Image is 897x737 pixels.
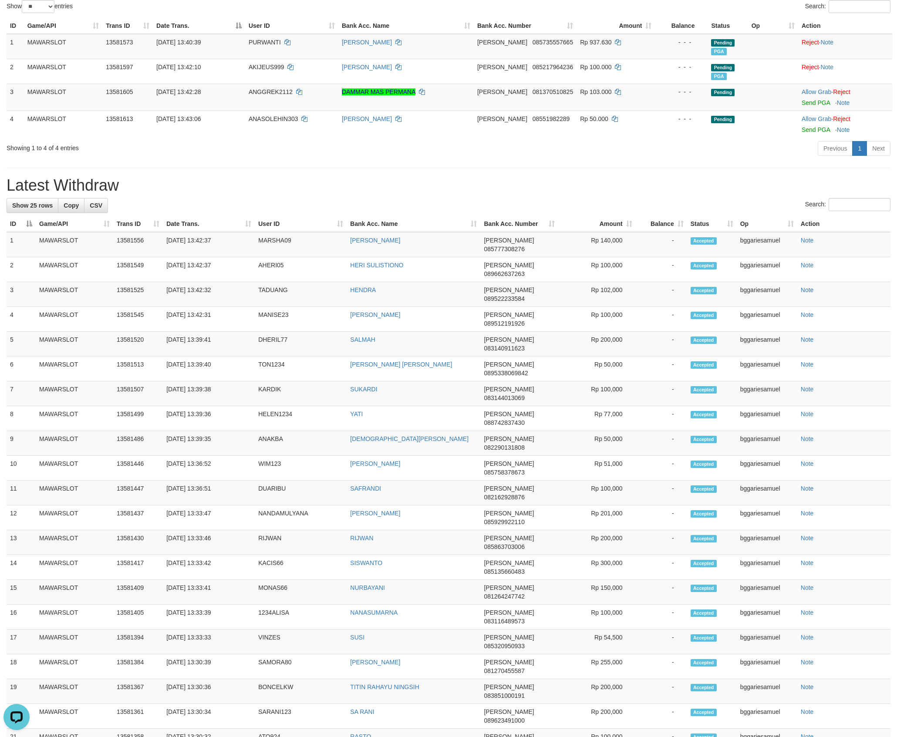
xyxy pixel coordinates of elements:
td: - [636,555,687,580]
a: Note [801,286,814,293]
span: Accepted [691,312,717,319]
span: Copy 082290131808 to clipboard [484,444,524,451]
span: [PERSON_NAME] [484,237,534,244]
td: bggariesamuel [737,431,797,456]
a: [DEMOGRAPHIC_DATA][PERSON_NAME] [350,435,469,442]
td: - [636,406,687,431]
td: Rp 77,000 [558,406,636,431]
th: Bank Acc. Name: activate to sort column ascending [347,216,480,232]
td: - [636,530,687,555]
th: Status [708,18,748,34]
td: - [636,456,687,481]
th: User ID: activate to sort column ascending [255,216,347,232]
td: 13581556 [113,232,163,257]
span: [PERSON_NAME] [477,115,527,122]
th: Date Trans.: activate to sort column descending [153,18,245,34]
a: Reject [802,39,819,46]
a: [PERSON_NAME] [342,115,392,122]
span: [PERSON_NAME] [484,336,534,343]
td: bggariesamuel [737,481,797,505]
a: Allow Grab [802,115,831,122]
td: MAWARSLOT [36,530,113,555]
td: [DATE] 13:39:36 [163,406,255,431]
a: Note [801,559,814,566]
span: [PERSON_NAME] [484,411,534,417]
td: MAWARSLOT [24,111,103,138]
td: [DATE] 13:42:37 [163,257,255,282]
td: KARDIK [255,381,347,406]
span: Accepted [691,262,717,269]
td: 13581520 [113,332,163,357]
th: Amount: activate to sort column ascending [558,216,636,232]
span: Accepted [691,510,717,518]
td: 1 [7,232,36,257]
td: - [636,257,687,282]
span: Accepted [691,485,717,493]
span: CSV [90,202,102,209]
th: Date Trans.: activate to sort column ascending [163,216,255,232]
td: [DATE] 13:36:52 [163,456,255,481]
a: Note [801,485,814,492]
span: Marked by bggariesamuel [711,48,726,55]
td: KACIS66 [255,555,347,580]
th: Bank Acc. Name: activate to sort column ascending [338,18,474,34]
a: Show 25 rows [7,198,58,213]
a: SALMAH [350,336,375,343]
label: Search: [805,198,890,211]
td: [DATE] 13:36:51 [163,481,255,505]
th: Status: activate to sort column ascending [687,216,737,232]
td: MAWARSLOT [36,357,113,381]
span: 13581605 [106,88,133,95]
a: [PERSON_NAME] [350,311,400,318]
td: MAWARSLOT [36,282,113,307]
span: Copy 0895338069842 to clipboard [484,370,528,377]
a: SUKARDI [350,386,377,393]
td: Rp 100,000 [558,381,636,406]
a: CSV [84,198,108,213]
td: bggariesamuel [737,332,797,357]
span: [PERSON_NAME] [484,361,534,368]
a: Note [801,609,814,616]
td: MAWARSLOT [24,84,103,111]
td: Rp 300,000 [558,555,636,580]
td: - [636,381,687,406]
td: Rp 140,000 [558,232,636,257]
td: bggariesamuel [737,307,797,332]
td: MAWARSLOT [36,481,113,505]
td: Rp 100,000 [558,481,636,505]
a: Note [801,311,814,318]
a: Note [801,634,814,641]
span: Accepted [691,386,717,394]
td: [DATE] 13:42:37 [163,232,255,257]
td: - [636,307,687,332]
a: Note [837,126,850,133]
a: Note [801,386,814,393]
span: Copy 083140911623 to clipboard [484,345,524,352]
span: ANASOLEHIN303 [249,115,298,122]
td: MAWARSLOT [36,332,113,357]
a: Note [801,435,814,442]
span: [PERSON_NAME] [484,286,534,293]
th: Action [797,216,890,232]
span: [PERSON_NAME] [484,510,534,517]
td: Rp 102,000 [558,282,636,307]
td: 13 [7,530,36,555]
td: Rp 100,000 [558,307,636,332]
th: Action [798,18,892,34]
td: 8 [7,406,36,431]
td: - [636,481,687,505]
td: 13581447 [113,481,163,505]
a: Reject [833,115,850,122]
td: · [798,111,892,138]
td: 7 [7,381,36,406]
span: Marked by bggariesamuel [711,73,726,80]
div: Showing 1 to 4 of 4 entries [7,140,367,152]
td: - [636,332,687,357]
span: Rp 937.630 [580,39,611,46]
a: SUSI [350,634,364,641]
td: Rp 51,000 [558,456,636,481]
span: [PERSON_NAME] [484,535,534,542]
span: Accepted [691,461,717,468]
td: [DATE] 13:33:47 [163,505,255,530]
td: 4 [7,111,24,138]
